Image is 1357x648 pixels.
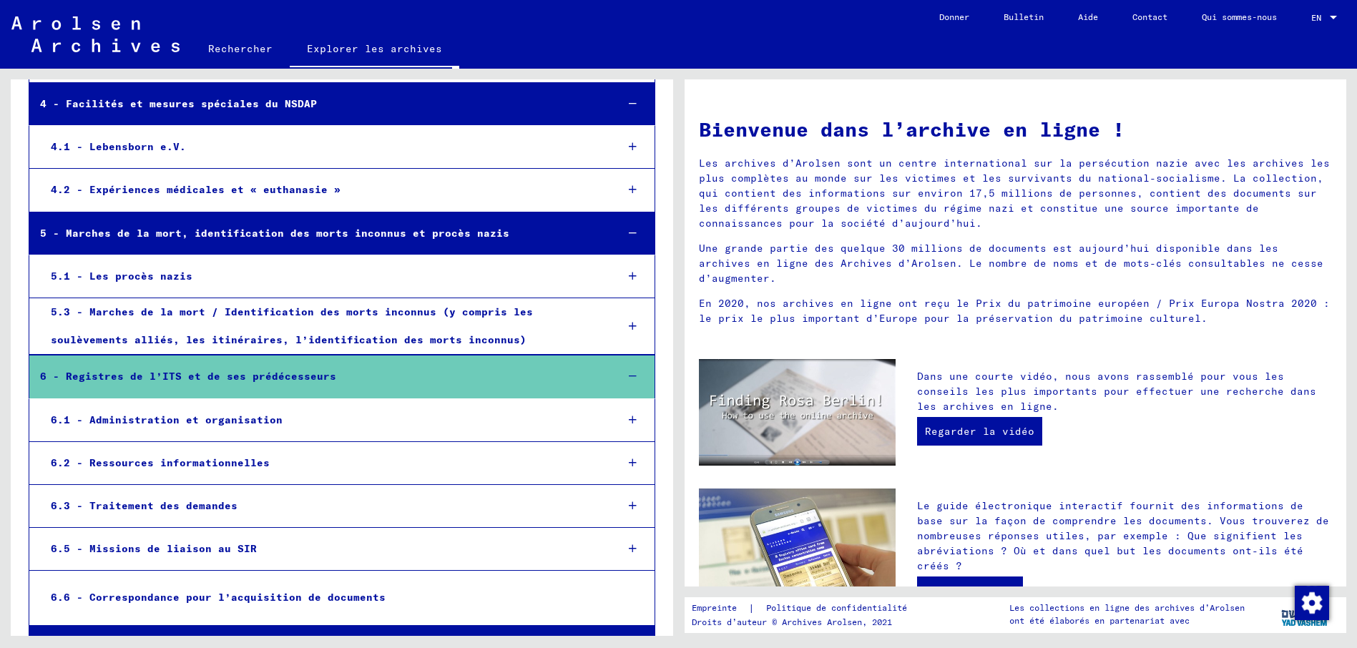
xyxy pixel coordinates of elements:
p: En 2020, nos archives en ligne ont reçu le Prix du patrimoine européen / Prix Europa Nostra 2020 ... [699,296,1333,326]
div: 4.2 - Expériences médicales et « euthanasie » [40,176,604,204]
div: 6.6 - Correspondance pour l’acquisition de documents [40,584,604,612]
p: Les archives d’Arolsen sont un centre international sur la persécution nazie avec les archives le... [699,156,1333,231]
div: 5 - Marches de la mort, identification des morts inconnus et procès nazis [29,220,604,247]
h1: Bienvenue dans l’archive en ligne ! [699,114,1333,144]
p: Une grande partie des quelque 30 millions de documents est aujourd’hui disponible dans les archiv... [699,241,1333,286]
p: Le guide électronique interactif fournit des informations de base sur la façon de comprendre les ... [917,499,1332,574]
a: Regarder la vidéo [917,417,1042,446]
div: 6.1 - Administration et organisation [40,406,604,434]
p: Les collections en ligne des archives d’Arolsen [1009,602,1245,614]
a: Empreinte [692,601,748,616]
a: Explorer les archives [290,31,459,69]
a: Politique de confidentialité [755,601,924,616]
img: yv_logo.png [1278,597,1332,632]
p: Dans une courte vidéo, nous avons rassemblé pour vous les conseils les plus importants pour effec... [917,369,1332,414]
a: Vers l’e-Guide [917,576,1023,605]
div: Modifier le consentement [1294,585,1328,619]
div: 6.5 - Missions de liaison au SIR [40,535,604,563]
font: | [748,601,755,616]
img: eguide.jpg [699,489,896,620]
div: 4 - Facilités et mesures spéciales du NSDAP [29,90,604,118]
p: Droits d’auteur © Archives Arolsen, 2021 [692,616,924,629]
span: EN [1311,13,1327,23]
div: 6.3 - Traitement des demandes [40,492,604,520]
div: 6 - Registres de l’ITS et de ses prédécesseurs [29,363,604,391]
div: 6.2 - Ressources informationnelles [40,449,604,477]
p: ont été élaborés en partenariat avec [1009,614,1245,627]
div: 4.1 - Lebensborn e.V. [40,133,604,161]
img: Arolsen_neg.svg [11,16,180,52]
div: 5.3 - Marches de la mort / Identification des morts inconnus (y compris les soulèvements alliés, ... [40,298,604,354]
a: Rechercher [191,31,290,66]
img: video.jpg [699,359,896,466]
img: Modifier le consentement [1295,586,1329,620]
div: 5.1 - Les procès nazis [40,262,604,290]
